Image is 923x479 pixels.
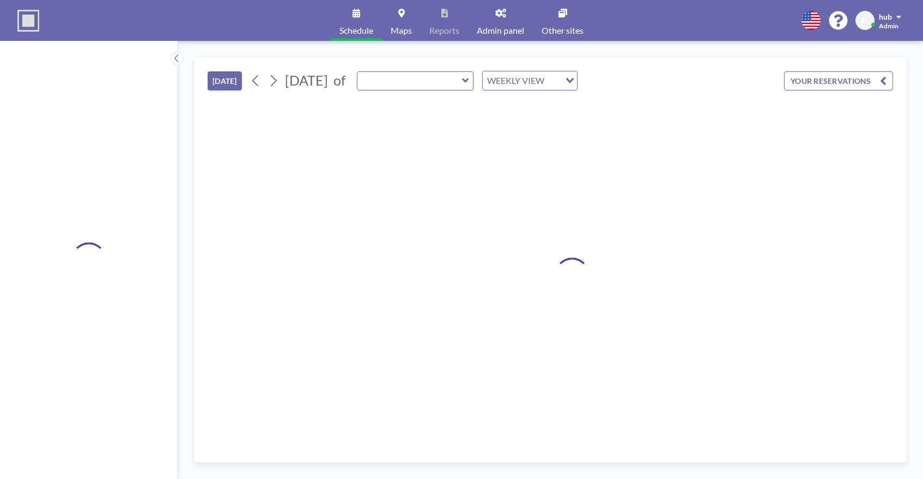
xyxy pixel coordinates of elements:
span: WEEKLY VIEW [485,74,546,88]
span: H [862,16,868,26]
span: Admin [879,22,898,30]
span: hub [879,12,892,21]
div: Search for option [483,71,577,90]
button: [DATE] [208,71,242,90]
span: Maps [391,26,412,35]
span: Schedule [339,26,373,35]
span: of [333,72,345,89]
img: organization-logo [17,10,39,32]
span: Admin panel [477,26,524,35]
span: Other sites [542,26,584,35]
span: Reports [429,26,459,35]
button: YOUR RESERVATIONS [784,71,893,90]
input: Search for option [548,74,559,88]
span: [DATE] [285,72,328,88]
